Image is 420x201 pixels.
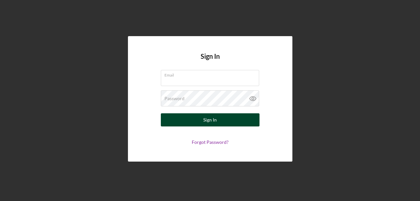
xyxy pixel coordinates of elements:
[203,113,217,126] div: Sign In
[164,96,185,101] label: Password
[192,139,229,145] a: Forgot Password?
[201,53,220,70] h4: Sign In
[164,70,259,78] label: Email
[161,113,259,126] button: Sign In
